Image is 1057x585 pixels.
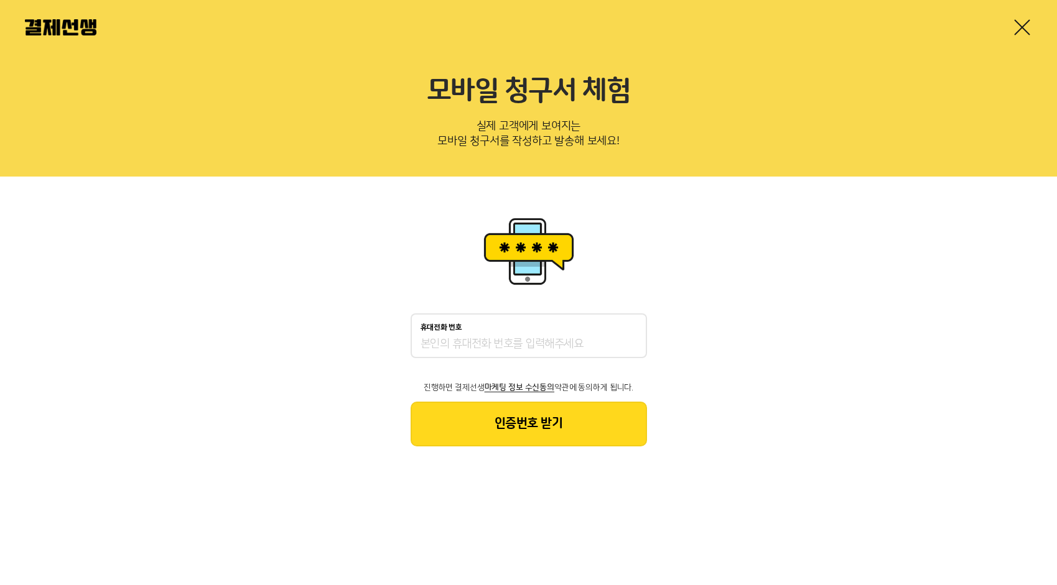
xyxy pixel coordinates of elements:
[479,214,579,288] img: 휴대폰인증 이미지
[411,383,647,392] p: 진행하면 결제선생 약관에 동의하게 됩니다.
[25,19,96,35] img: 결제선생
[485,383,554,392] span: 마케팅 정보 수신동의
[25,116,1032,157] p: 실제 고객에게 보여지는 모바일 청구서를 작성하고 발송해 보세요!
[421,337,637,352] input: 휴대전화 번호
[421,323,462,332] p: 휴대전화 번호
[25,75,1032,108] h2: 모바일 청구서 체험
[411,402,647,446] button: 인증번호 받기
